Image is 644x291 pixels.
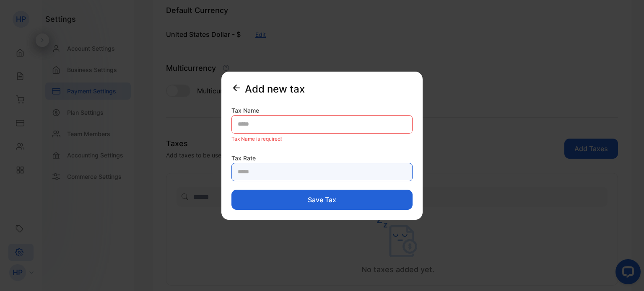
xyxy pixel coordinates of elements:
[231,155,256,162] label: Tax Rate
[7,3,32,28] button: Open LiveChat chat widget
[231,134,413,144] p: Tax Name is required!
[245,82,305,97] h2: Add new tax
[231,190,413,210] button: Save tax
[231,107,259,114] label: Tax Name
